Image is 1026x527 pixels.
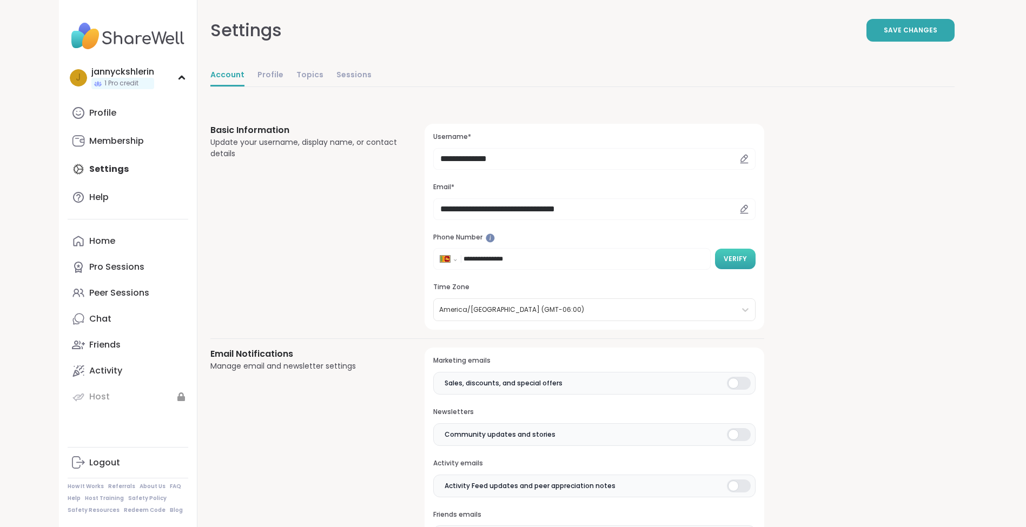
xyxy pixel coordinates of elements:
div: Pro Sessions [89,261,144,273]
h3: Email* [433,183,755,192]
div: Update your username, display name, or contact details [210,137,399,159]
a: Blog [170,506,183,514]
h3: Phone Number [433,233,755,242]
a: Topics [296,65,323,86]
a: Safety Resources [68,506,120,514]
a: Chat [68,306,188,332]
a: Help [68,184,188,210]
a: Safety Policy [128,495,167,502]
img: ShareWell Nav Logo [68,17,188,55]
span: Activity Feed updates and peer appreciation notes [445,481,615,491]
div: Logout [89,457,120,469]
a: Peer Sessions [68,280,188,306]
span: j [76,71,81,85]
span: Save Changes [884,25,937,35]
button: Verify [715,249,756,269]
a: Profile [257,65,283,86]
div: Peer Sessions [89,287,149,299]
a: Host Training [85,495,124,502]
a: FAQ [170,483,181,490]
a: Help [68,495,81,502]
iframe: Spotlight [486,234,495,243]
a: Account [210,65,244,86]
a: Profile [68,100,188,126]
a: Logout [68,450,188,476]
div: Friends [89,339,121,351]
a: About Us [140,483,166,490]
a: Redeem Code [124,506,166,514]
span: 1 Pro credit [104,79,138,88]
h3: Username* [433,132,755,142]
a: Referrals [108,483,135,490]
h3: Basic Information [210,124,399,137]
span: Community updates and stories [445,430,555,439]
a: Activity [68,358,188,384]
span: Sales, discounts, and special offers [445,378,562,388]
a: Home [68,228,188,254]
h3: Time Zone [433,283,755,292]
a: Host [68,384,188,410]
a: How It Works [68,483,104,490]
div: Chat [89,313,111,325]
div: jannyckshlerin [91,66,154,78]
div: Manage email and newsletter settings [210,361,399,372]
div: Home [89,235,115,247]
span: Verify [724,254,747,264]
h3: Friends emails [433,510,755,519]
a: Pro Sessions [68,254,188,280]
a: Membership [68,128,188,154]
h3: Activity emails [433,459,755,468]
div: Profile [89,107,116,119]
div: Help [89,191,109,203]
a: Friends [68,332,188,358]
div: Host [89,391,110,403]
h3: Marketing emails [433,356,755,365]
div: Membership [89,135,144,147]
a: Sessions [336,65,372,86]
div: Activity [89,365,122,377]
button: Save Changes [866,19,955,42]
h3: Email Notifications [210,348,399,361]
h3: Newsletters [433,408,755,417]
div: Settings [210,17,282,43]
